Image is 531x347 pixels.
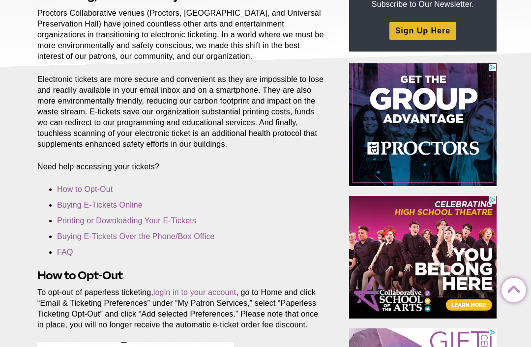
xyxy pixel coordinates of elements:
a: How to Opt-Out [57,185,113,193]
a: Back to Top [501,278,521,298]
a: FAQ [57,248,73,256]
iframe: Advertisement [349,63,497,186]
iframe: Advertisement [349,196,497,319]
a: Buying E-Tickets Online [57,201,143,209]
a: Buying E-Tickets Over the Phone/Box Office [57,232,215,240]
a: Sign Up Here [389,22,456,39]
p: Proctors Collaborative venues (Proctors, [GEOGRAPHIC_DATA], and Universal Preservation Hall) have... [37,8,326,62]
strong: How to Opt-Out [37,269,122,282]
p: Need help accessing your tickets? [37,161,326,172]
a: login in to your account [153,288,236,296]
a: Printing or Downloading Your E-Tickets [57,216,196,225]
p: Electronic tickets are more secure and convenient as they are impossible to lose and readily avai... [37,74,326,150]
p: To opt-out of paperless ticketing, , go to Home and click “Email & Ticketing Preferences” under “... [37,287,326,330]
